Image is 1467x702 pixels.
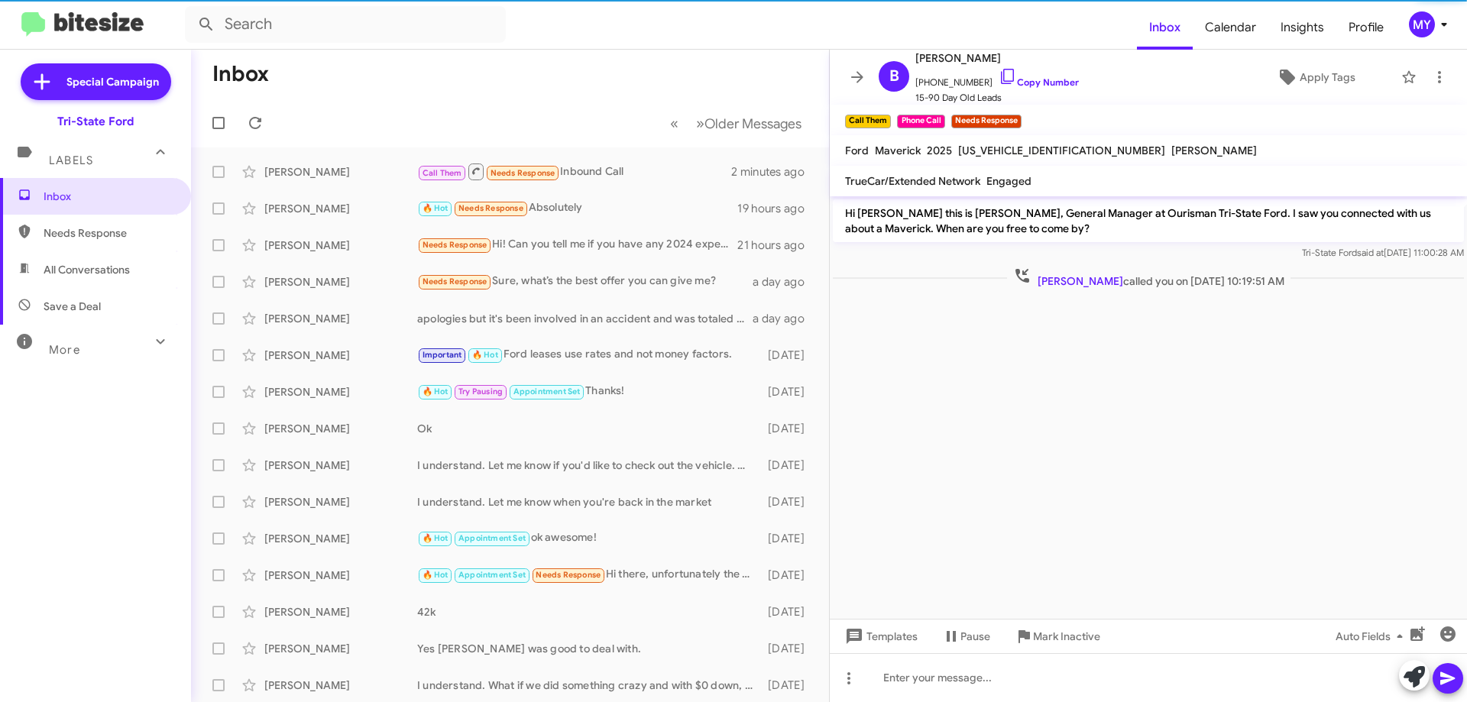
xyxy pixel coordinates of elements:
span: « [670,114,678,133]
span: Engaged [986,174,1031,188]
small: Call Them [845,115,891,128]
input: Search [185,6,506,43]
span: Needs Response [536,570,601,580]
span: Apply Tags [1300,63,1355,91]
span: Appointment Set [458,570,526,580]
div: 19 hours ago [737,201,817,216]
div: a day ago [753,311,817,326]
div: [DATE] [760,641,817,656]
span: Ford [845,144,869,157]
div: I understand. Let me know when you're back in the market [417,494,760,510]
button: Apply Tags [1237,63,1394,91]
span: [US_VEHICLE_IDENTIFICATION_NUMBER] [958,144,1165,157]
div: [PERSON_NAME] [264,604,417,620]
div: [PERSON_NAME] [264,201,417,216]
button: Templates [830,623,930,650]
div: a day ago [753,274,817,290]
span: 15-90 Day Old Leads [915,90,1079,105]
h1: Inbox [212,62,269,86]
div: [PERSON_NAME] [264,458,417,473]
span: Important [423,350,462,360]
button: Pause [930,623,1002,650]
div: [PERSON_NAME] [264,678,417,693]
span: called you on [DATE] 10:19:51 AM [1007,267,1291,289]
span: Needs Response [423,277,487,286]
span: Templates [842,623,918,650]
span: 🔥 Hot [423,203,449,213]
div: [PERSON_NAME] [264,348,417,363]
a: Special Campaign [21,63,171,100]
button: Previous [661,108,688,139]
div: [DATE] [760,604,817,620]
span: All Conversations [44,262,130,277]
span: TrueCar/Extended Network [845,174,980,188]
div: Sure, what’s the best offer you can give me? [417,273,753,290]
span: Needs Response [44,225,173,241]
div: [PERSON_NAME] [264,384,417,400]
small: Phone Call [897,115,944,128]
span: More [49,343,80,357]
span: Mark Inactive [1033,623,1100,650]
div: [PERSON_NAME] [264,568,417,583]
div: 2 minutes ago [731,164,817,180]
nav: Page navigation example [662,108,811,139]
span: Appointment Set [458,533,526,543]
p: Hi [PERSON_NAME] this is [PERSON_NAME], General Manager at Ourisman Tri-State Ford. I saw you con... [833,199,1464,242]
div: [DATE] [760,421,817,436]
span: Inbox [44,189,173,204]
button: Mark Inactive [1002,623,1112,650]
div: [PERSON_NAME] [264,238,417,253]
a: Profile [1336,5,1396,50]
a: Copy Number [999,76,1079,88]
div: [DATE] [760,458,817,473]
div: Tri-State Ford [57,114,134,129]
div: 21 hours ago [737,238,817,253]
small: Needs Response [951,115,1022,128]
div: [PERSON_NAME] [264,494,417,510]
div: [PERSON_NAME] [264,274,417,290]
div: 42k [417,604,760,620]
div: [PERSON_NAME] [264,531,417,546]
span: [PHONE_NUMBER] [915,67,1079,90]
div: [DATE] [760,531,817,546]
div: Absolutely [417,199,737,217]
div: [PERSON_NAME] [264,311,417,326]
div: Hi there, unfortunately the payments are just not doable. We were willing to put down about 5k or... [417,566,760,584]
div: Ok [417,421,760,436]
div: [DATE] [760,494,817,510]
div: [PERSON_NAME] [264,164,417,180]
div: [PERSON_NAME] [264,421,417,436]
span: Tri-State Ford [DATE] 11:00:28 AM [1302,247,1464,258]
span: [PERSON_NAME] [1038,274,1123,288]
span: 🔥 Hot [423,533,449,543]
div: [DATE] [760,384,817,400]
div: I understand. What if we did something crazy and with $0 down, kept your payment at $650 on the n... [417,678,760,693]
div: MY [1409,11,1435,37]
div: Hi! Can you tell me if you have any 2024 expedition XLT or 2025 expedition active with 202A packa... [417,236,737,254]
span: Try Pausing [458,387,503,396]
div: [DATE] [760,568,817,583]
div: Thanks! [417,383,760,400]
span: 🔥 Hot [423,570,449,580]
a: Insights [1268,5,1336,50]
span: said at [1357,247,1384,258]
div: Ford leases use rates and not money factors. [417,346,760,364]
div: Inbound Call [417,162,731,181]
button: Next [687,108,811,139]
span: Auto Fields [1336,623,1409,650]
div: Yes [PERSON_NAME] was good to deal with. [417,641,760,656]
span: Call Them [423,168,462,178]
button: MY [1396,11,1450,37]
span: Needs Response [458,203,523,213]
div: ok awesome! [417,529,760,547]
a: Calendar [1193,5,1268,50]
span: Needs Response [423,240,487,250]
span: B [889,64,899,89]
span: 🔥 Hot [423,387,449,396]
span: Older Messages [704,115,802,132]
span: 🔥 Hot [472,350,498,360]
a: Inbox [1137,5,1193,50]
